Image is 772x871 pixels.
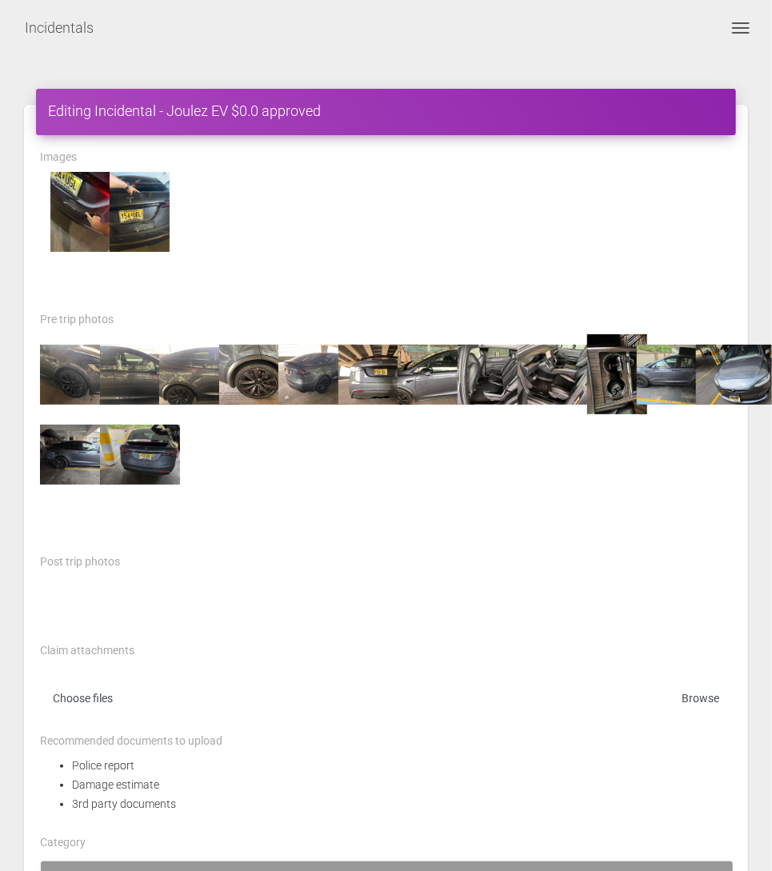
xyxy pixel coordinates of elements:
[40,334,120,414] img: 455049ce-44bc-4f6b-906b-2d8fd4b08f8a_8335799C-4358-46E6-B4B0-40F3CC6F41CA_L0_001_1754406788.57901...
[40,643,134,659] label: Claim attachments
[577,334,657,414] img: 573c0fab-cd6e-462e-8b08-6bead6de179a_ACCD2C69-AEC5-471C-85A5-98004AA0FEBB_L0_001_1754406422.81987...
[100,414,180,494] img: 1996.jpg
[25,8,94,48] a: Incidentals
[40,835,86,851] label: Category
[40,414,120,494] img: 1995.jpg
[40,733,222,749] label: Recommended documents to upload
[637,334,717,414] img: 1993.jpg
[72,794,732,813] li: 3rd party documents
[159,334,239,414] img: b4cc5927-2bdd-460a-87f5-a3f3b0414a63_358AF35D-74DA-49D2-A9D0-F421C59FA211_L0_001_1754406790.10727...
[338,334,418,414] img: b4172f18-9655-4307-b21f-75dc524aed0b_D1915158-14FB-4D10-805D-683647F220A3_L0_001_1754406791.17399...
[219,334,299,414] img: 90a1d923-d433-4cfa-8fc8-bc592741b78b_5E2FE1E2-71F3-48A3-8F86-FD79A8D111FE_L0_001_1754406790.17881...
[100,334,180,414] img: 8f2689c8-f46c-4a69-9a0c-58725556d515_A4AF1F4C-E232-4192-AC87-6F300937895D_L0_001_1754406789.21004...
[398,334,478,414] img: 0df290df-1e5b-4795-8543-9987bdd1dbff_33200A5C-03D3-4F3A-A49B-08DC3375A44D_L0_001_1754406794.69123...
[72,756,732,775] li: Police report
[100,172,180,252] img: IMG_5507.jpg
[72,775,732,794] li: Damage estimate
[278,334,358,414] img: 76c6c4bb-b5bd-4b1a-baca-f4dee1b7b275_D4051A80-448C-4867-910B-A5DD40F1F51D_L0_001_1754406791.04201...
[40,554,120,570] label: Post trip photos
[458,334,538,414] img: 00b3794e-2aa7-423c-91a7-449c23ef8469_CCDB77A5-1CD5-4879-9613-2FA2FE20E28E_L0_001_1754406803.02722...
[48,101,724,121] h4: Editing Incidental - Joulez EV $0.0 approved
[40,312,114,328] label: Pre trip photos
[722,18,760,38] button: Toggle navigation
[40,685,732,717] label: Choose files
[40,172,120,252] img: IMG_5506.jpg
[518,334,598,414] img: c7c7e7b4-f4ef-489f-8704-41e411c5a37d_5278FACB-1F4A-4E45-9D4D-DF3B9D57ECD4_L0_001_1754406803.16693...
[40,150,77,166] label: Images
